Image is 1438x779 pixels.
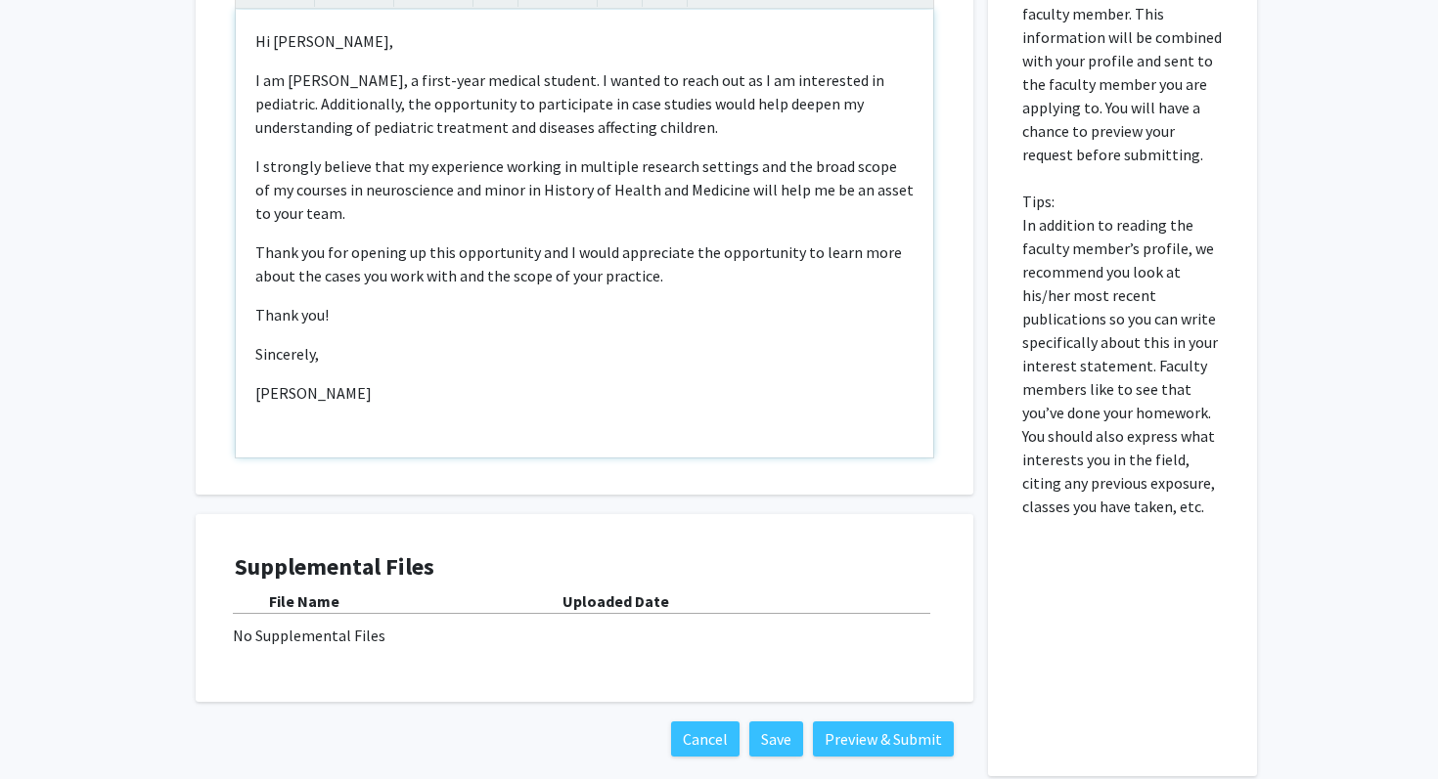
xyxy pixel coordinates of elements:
p: Thank you for opening up this opportunity and I would appreciate the opportunity to learn more ab... [255,240,914,287]
button: Save [749,721,803,757]
p: I strongly believe that my experience working in multiple research settings and the broad scope o... [255,154,914,225]
button: Preview & Submit [813,721,954,757]
p: [PERSON_NAME] [255,381,914,405]
p: Sincerely, [255,342,914,366]
p: Hi [PERSON_NAME], [255,29,914,53]
b: File Name [269,591,339,611]
div: Note to users with screen readers: Please press Alt+0 or Option+0 to deactivate our accessibility... [236,10,933,457]
p: I am [PERSON_NAME], a first-year medical student. I wanted to reach out as I am interested in ped... [255,68,914,139]
button: Cancel [671,721,740,757]
div: No Supplemental Files [233,624,936,647]
p: Thank you! [255,303,914,326]
iframe: Chat [15,691,83,764]
h4: Supplemental Files [235,553,934,582]
b: Uploaded Date [562,591,669,611]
